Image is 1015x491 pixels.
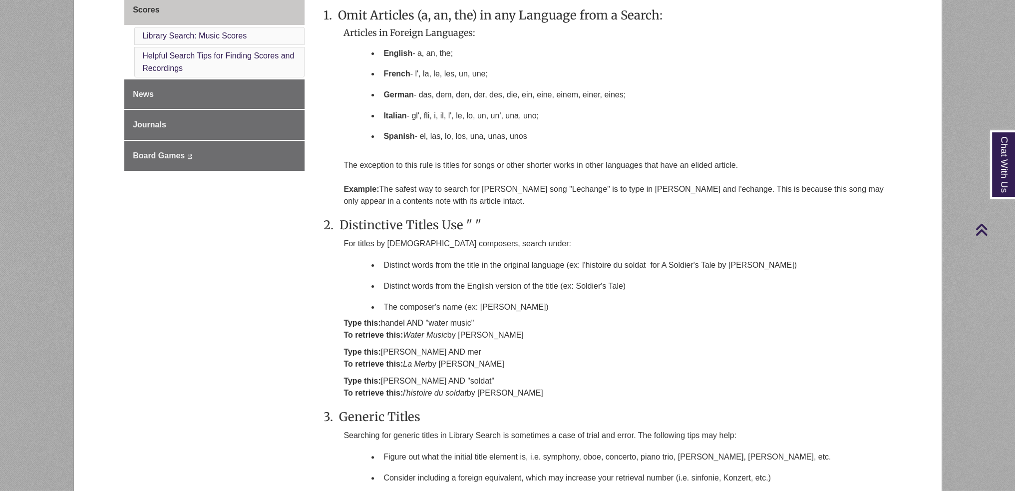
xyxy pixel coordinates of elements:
[383,111,406,120] strong: Italian
[379,297,887,318] li: The composer's name (ex: [PERSON_NAME])
[379,43,887,64] li: - a, an, the;
[133,151,185,160] span: Board Games
[343,430,887,442] p: Searching for generic titles in Library Search is sometimes a case of trial and error. The follow...
[124,141,305,171] a: Board Games
[343,319,380,327] strong: Type this:
[379,84,887,105] li: - das, dem, den, der, des, die, ein, eine, einem, einer, eines;
[379,126,887,147] li: - el, las, lo, los, una, unas, unos
[343,375,887,399] p: [PERSON_NAME] AND "soldat" by [PERSON_NAME]
[133,120,166,129] span: Journals
[133,5,159,14] span: Scores
[975,223,1013,236] a: Back to Top
[379,468,887,489] li: Consider including a foreign equivalent, which may increase your retrieval number (i.e. sinfonie,...
[187,154,193,159] i: This link opens in a new window
[343,389,403,397] strong: To retrieve this:
[379,276,887,297] li: Distinct words from the English version of the title (ex: Soldier's Tale)
[133,90,154,98] span: News
[343,159,887,207] p: The exception to this rule is titles for songs or other shorter works in other languages that hav...
[403,389,467,397] em: l'histoire du soldat
[124,79,305,109] a: News
[343,185,379,193] strong: Example:
[379,447,887,468] li: Figure out what the initial title element is, i.e. symphony, oboe, concerto, piano trio, [PERSON_...
[343,348,380,356] strong: Type this:
[379,63,887,84] li: - l', la, le, les, un, une;
[124,110,305,140] a: Journals
[343,238,887,250] p: For titles by [DEMOGRAPHIC_DATA] composers, search under:
[403,360,428,368] em: La Mer
[324,217,887,233] h3: 2. Distinctive Titles Use " "
[142,51,294,73] a: Helpful Search Tips for Finding Scores and Recordings
[343,377,380,385] strong: Type this:
[324,7,887,23] h3: 1. Omit Articles (a, an, the) in any Language from a Search:
[343,346,887,370] p: [PERSON_NAME] AND mer by [PERSON_NAME]
[379,105,887,126] li: - gl', fli, i, il, l', le, lo, un, un', una, uno;
[379,255,887,276] li: Distinct words from the title in the original language (ex: l'histoire du soldat for A Soldier's ...
[383,49,412,57] strong: English
[383,90,413,99] strong: German
[403,331,447,339] em: Water Music
[343,28,887,38] h4: Articles in Foreign Languages:
[343,317,887,341] p: handel AND "water music" by [PERSON_NAME]
[383,132,414,140] strong: Spanish
[383,69,410,78] strong: French
[343,360,403,368] strong: To retrieve this:
[343,331,403,339] strong: To retrieve this:
[324,409,887,425] h3: 3. Generic Titles
[142,31,247,40] a: Library Search: Music Scores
